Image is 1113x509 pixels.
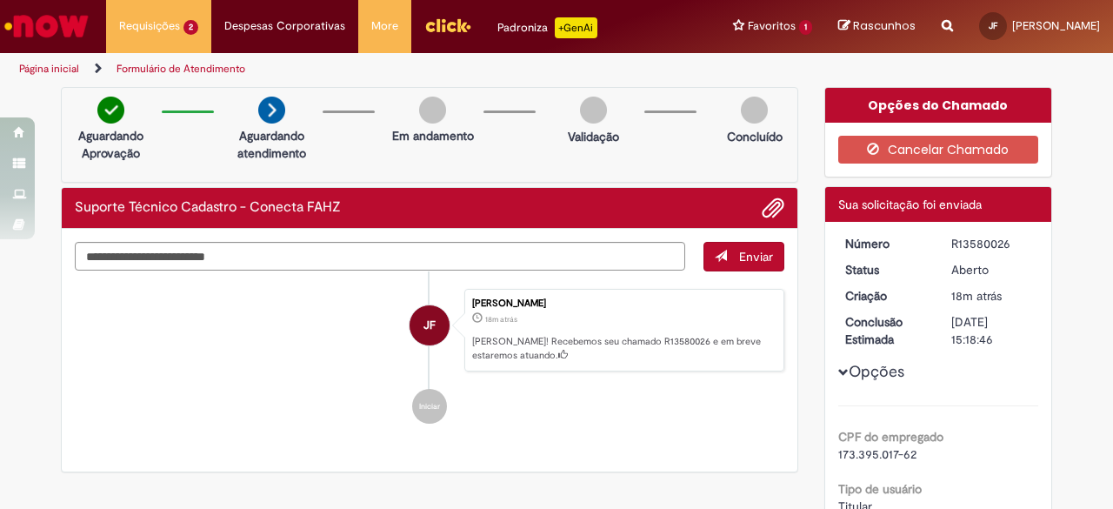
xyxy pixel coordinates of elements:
h2: Suporte Técnico Cadastro - Conecta FAHZ Histórico de tíquete [75,200,341,216]
ul: Histórico de tíquete [75,271,784,442]
div: Jose Eduardo Quicoli Fonseca [410,305,450,345]
time: 30/09/2025 09:18:43 [485,314,517,325]
span: [PERSON_NAME] [1012,18,1100,33]
span: 173.395.017-62 [838,446,916,462]
div: Opções do Chamado [825,88,1052,123]
div: [DATE] 15:18:46 [951,313,1032,348]
span: Despesas Corporativas [224,17,345,35]
li: Jose Eduardo Quicoli Fonseca [75,289,784,372]
span: Enviar [739,249,773,265]
span: JF [989,20,997,31]
p: Concluído [727,128,783,145]
span: Favoritos [748,17,796,35]
img: click_logo_yellow_360x200.png [424,12,471,38]
a: Rascunhos [838,18,916,35]
textarea: Digite sua mensagem aqui... [75,242,685,271]
time: 30/09/2025 09:18:43 [951,288,1002,304]
span: 1 [799,20,812,35]
span: 2 [183,20,198,35]
span: 18m atrás [951,288,1002,304]
b: Tipo de usuário [838,481,922,497]
p: Em andamento [392,127,474,144]
span: 18m atrás [485,314,517,325]
dt: Número [832,235,939,252]
ul: Trilhas de página [13,53,729,85]
button: Cancelar Chamado [838,136,1039,164]
img: ServiceNow [2,9,91,44]
p: Aguardando atendimento [230,127,314,162]
div: 30/09/2025 09:18:43 [951,287,1032,305]
a: Formulário de Atendimento [117,62,245,76]
a: Página inicial [19,62,79,76]
span: JF [423,305,436,346]
div: Padroniza [497,17,597,38]
div: [PERSON_NAME] [472,298,775,309]
div: R13580026 [951,235,1032,252]
span: More [371,17,398,35]
img: img-circle-grey.png [741,97,768,124]
span: Requisições [119,17,180,35]
img: img-circle-grey.png [580,97,607,124]
p: Validação [568,128,619,145]
img: img-circle-grey.png [419,97,446,124]
button: Enviar [703,242,784,271]
p: Aguardando Aprovação [69,127,153,162]
b: CPF do empregado [838,429,943,445]
img: arrow-next.png [258,97,285,124]
span: Sua solicitação foi enviada [838,197,982,212]
img: check-circle-green.png [97,97,124,124]
dt: Conclusão Estimada [832,313,939,348]
button: Adicionar anexos [762,197,784,219]
p: +GenAi [555,17,597,38]
span: Rascunhos [853,17,916,34]
div: Aberto [951,261,1032,278]
dt: Status [832,261,939,278]
p: [PERSON_NAME]! Recebemos seu chamado R13580026 e em breve estaremos atuando. [472,335,775,362]
dt: Criação [832,287,939,305]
